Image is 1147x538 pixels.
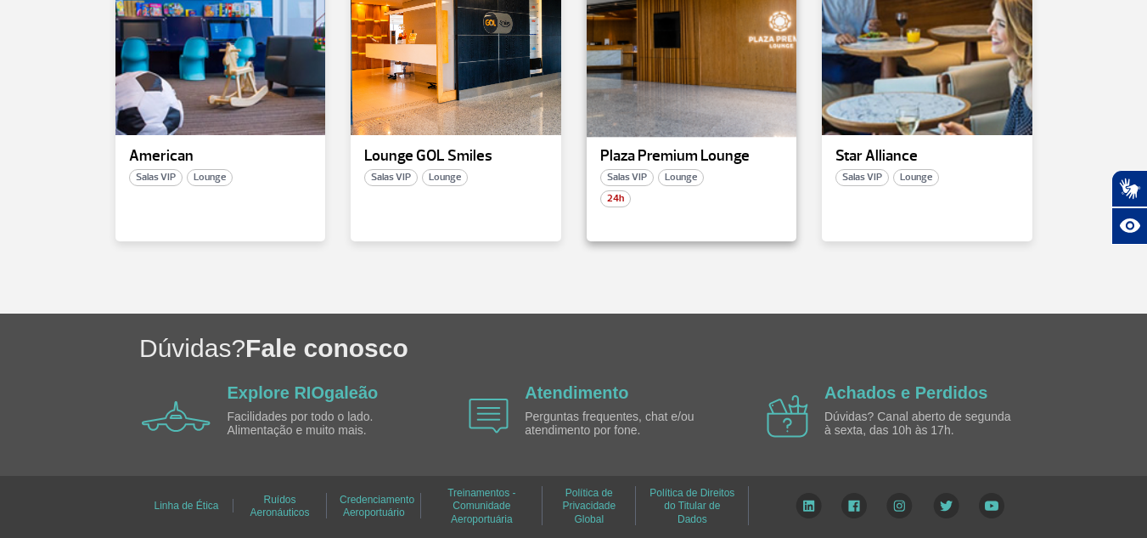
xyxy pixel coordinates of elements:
img: Twitter [933,493,959,518]
span: Lounge [187,169,233,186]
span: Salas VIP [600,169,654,186]
button: Abrir recursos assistivos. [1111,207,1147,245]
div: Plugin de acessibilidade da Hand Talk. [1111,170,1147,245]
span: 24h [600,190,631,207]
img: airplane icon [142,401,211,432]
p: Star Alliance [835,148,1019,165]
span: Lounge [658,169,704,186]
button: Abrir tradutor de língua de sinais. [1111,170,1147,207]
a: Política de Privacidade Global [562,481,616,531]
a: Credenciamento Aeroportuário [340,488,414,524]
span: Lounge [422,169,468,186]
span: Fale conosco [245,334,408,362]
p: Facilidades por todo o lado. Alimentação e muito mais. [228,411,423,437]
a: Linha de Ética [154,494,218,518]
a: Treinamentos - Comunidade Aeroportuária [447,481,515,531]
a: Ruídos Aeronáuticos [250,488,309,524]
img: LinkedIn [796,493,822,518]
a: Atendimento [525,383,628,402]
img: airplane icon [767,395,808,438]
p: Perguntas frequentes, chat e/ou atendimento por fone. [525,411,720,437]
img: Instagram [886,493,913,518]
p: Lounge GOL Smiles [364,148,548,165]
img: airplane icon [469,399,509,433]
a: Política de Direitos do Titular de Dados [649,481,734,531]
p: Dúvidas? Canal aberto de segunda à sexta, das 10h às 17h. [824,411,1020,437]
p: Plaza Premium Lounge [600,148,784,165]
img: YouTube [979,493,1004,518]
h1: Dúvidas? [139,331,1147,365]
span: Salas VIP [835,169,889,186]
span: Lounge [893,169,939,186]
a: Explore RIOgaleão [228,383,379,402]
p: American [129,148,312,165]
span: Salas VIP [364,169,418,186]
span: Salas VIP [129,169,183,186]
img: Facebook [841,493,867,518]
a: Achados e Perdidos [824,383,987,402]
